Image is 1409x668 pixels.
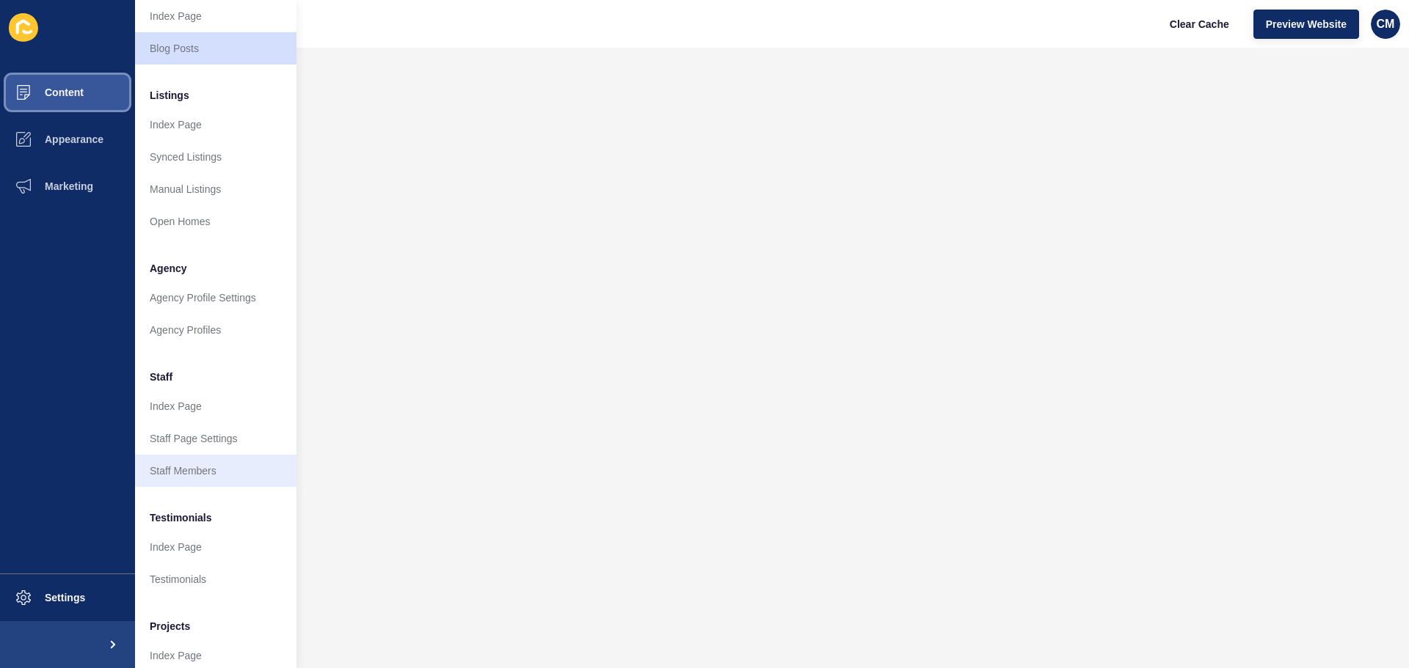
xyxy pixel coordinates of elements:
a: Index Page [135,390,296,422]
span: Testimonials [150,510,212,525]
span: Agency [150,261,187,276]
span: Staff [150,370,172,384]
a: Manual Listings [135,173,296,205]
a: Index Page [135,109,296,141]
span: Listings [150,88,189,103]
a: Blog Posts [135,32,296,65]
button: Preview Website [1253,10,1359,39]
span: CM [1377,17,1395,32]
a: Testimonials [135,563,296,595]
span: Preview Website [1266,17,1347,32]
a: Staff Members [135,455,296,487]
a: Staff Page Settings [135,422,296,455]
a: Open Homes [135,205,296,238]
button: Clear Cache [1157,10,1242,39]
span: Projects [150,619,190,634]
a: Index Page [135,531,296,563]
a: Agency Profile Settings [135,282,296,314]
a: Agency Profiles [135,314,296,346]
a: Synced Listings [135,141,296,173]
span: Clear Cache [1170,17,1229,32]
